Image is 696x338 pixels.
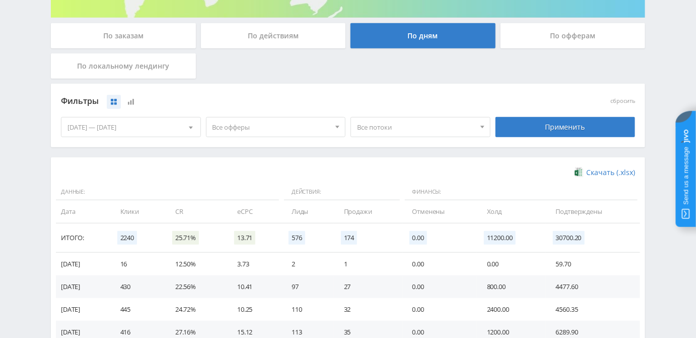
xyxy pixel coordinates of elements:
img: xlsx [575,167,583,177]
div: Применить [496,117,636,137]
td: 445 [110,298,165,321]
td: 59.70 [546,253,640,275]
td: [DATE] [56,298,110,321]
td: 0.00 [402,275,477,298]
td: 12.50% [165,253,227,275]
span: 576 [289,231,305,245]
td: 430 [110,275,165,298]
div: По действиям [201,23,346,48]
td: 24.72% [165,298,227,321]
td: 0.00 [402,253,477,275]
td: Клики [110,200,165,223]
span: 174 [341,231,358,245]
td: 0.00 [477,253,546,275]
td: 10.41 [227,275,282,298]
td: 800.00 [477,275,546,298]
span: 25.71% [172,231,199,245]
td: Холд [477,200,546,223]
td: Отменены [402,200,477,223]
td: 10.25 [227,298,282,321]
a: Скачать (.xlsx) [575,167,635,178]
span: Действия: [284,184,400,201]
td: 4560.35 [546,298,640,321]
td: 27 [334,275,402,298]
div: По дням [351,23,496,48]
td: 2 [282,253,334,275]
span: 30700.20 [553,231,585,245]
div: По заказам [51,23,196,48]
td: eCPC [227,200,282,223]
td: 3.73 [227,253,282,275]
td: Продажи [334,200,402,223]
td: 97 [282,275,334,298]
td: Лиды [282,200,334,223]
td: 1 [334,253,402,275]
span: 2240 [117,231,137,245]
div: Фильтры [61,94,491,109]
td: 0.00 [402,298,477,321]
span: Все офферы [213,118,330,137]
div: По офферам [501,23,646,48]
td: Итого: [56,223,110,253]
td: Подтверждены [546,200,640,223]
span: Данные: [56,184,279,201]
td: [DATE] [56,253,110,275]
td: 16 [110,253,165,275]
td: Дата [56,200,110,223]
span: Финансы: [405,184,638,201]
td: [DATE] [56,275,110,298]
span: 11200.00 [484,231,516,245]
span: Скачать (.xlsx) [586,168,635,177]
td: 2400.00 [477,298,546,321]
div: [DATE] — [DATE] [61,118,200,137]
span: 0.00 [409,231,427,245]
td: 22.56% [165,275,227,298]
td: 4477.60 [546,275,640,298]
td: 32 [334,298,402,321]
span: 13.71 [234,231,255,245]
td: CR [165,200,227,223]
button: сбросить [610,98,635,104]
div: По локальному лендингу [51,53,196,79]
td: 110 [282,298,334,321]
span: Все потоки [357,118,475,137]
